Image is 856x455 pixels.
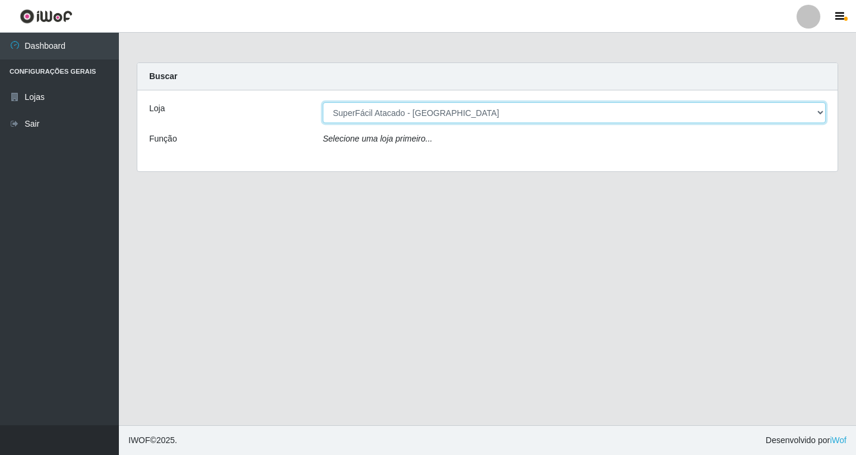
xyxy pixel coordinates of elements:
[766,434,846,447] span: Desenvolvido por
[830,435,846,445] a: iWof
[128,435,150,445] span: IWOF
[20,9,73,24] img: CoreUI Logo
[149,71,177,81] strong: Buscar
[149,102,165,115] label: Loja
[149,133,177,145] label: Função
[323,134,432,143] i: Selecione uma loja primeiro...
[128,434,177,447] span: © 2025 .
